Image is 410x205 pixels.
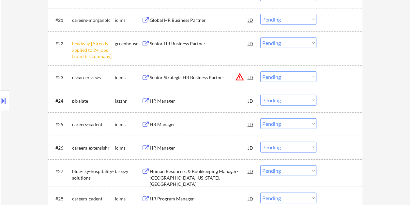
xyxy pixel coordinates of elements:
[150,40,248,47] div: Senior HR Business Partner
[248,14,254,26] div: JD
[248,71,254,83] div: JD
[115,196,142,202] div: icims
[150,98,248,104] div: HR Manager
[115,145,142,151] div: icims
[248,165,254,177] div: JD
[150,145,248,151] div: HR Manager
[115,98,142,104] div: jazzhr
[55,168,67,175] div: #27
[115,168,142,175] div: breezy
[248,37,254,49] div: JD
[248,118,254,130] div: JD
[72,17,115,23] div: careers-morganplc
[115,40,142,47] div: greenhouse
[72,196,115,202] div: careers-cadent
[150,196,248,202] div: HR Program Manager
[72,168,115,181] div: blue-sky-hospitality-solutions
[248,193,254,204] div: JD
[235,72,244,81] button: warning_amber
[150,74,248,81] div: Senior Strategic HR Business Partner
[248,142,254,154] div: JD
[115,121,142,128] div: icims
[115,17,142,23] div: icims
[248,95,254,107] div: JD
[150,168,248,187] div: Human Resources & Bookkeeping Manager-[GEOGRAPHIC_DATA][US_STATE], [GEOGRAPHIC_DATA]
[55,196,67,202] div: #28
[150,17,248,23] div: Global HR Business Partner
[115,74,142,81] div: icims
[55,17,67,23] div: #21
[150,121,248,128] div: HR Manager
